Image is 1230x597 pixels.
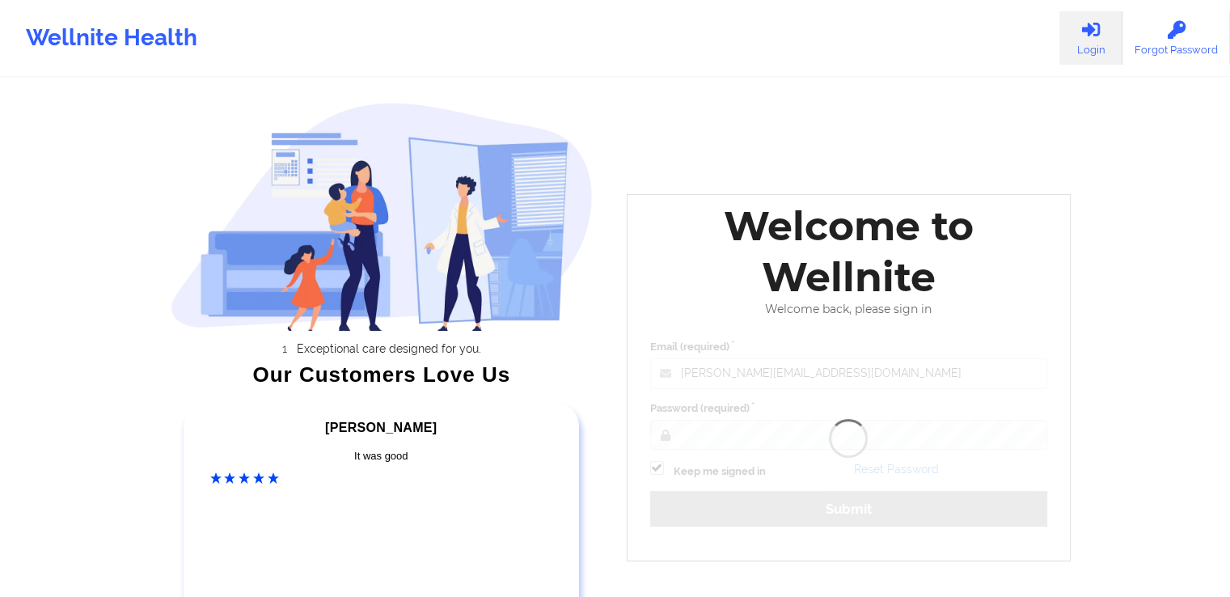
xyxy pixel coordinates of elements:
[210,448,553,464] div: It was good
[1059,11,1122,65] a: Login
[639,201,1059,303] div: Welcome to Wellnite
[325,421,437,434] span: [PERSON_NAME]
[639,303,1059,316] div: Welcome back, please sign in
[1122,11,1230,65] a: Forgot Password
[171,102,593,331] img: wellnite-auth-hero_200.c722682e.png
[185,342,593,355] li: Exceptional care designed for you.
[171,366,593,383] div: Our Customers Love Us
